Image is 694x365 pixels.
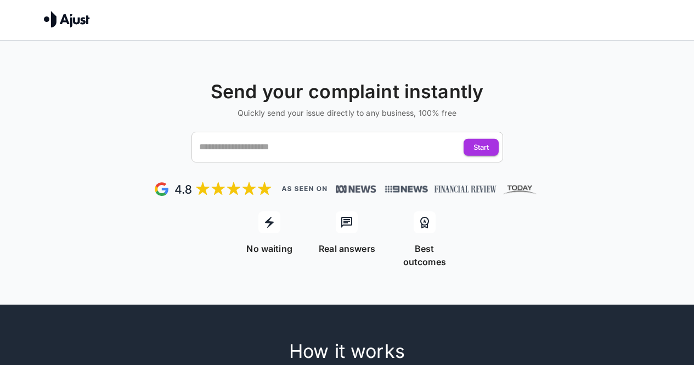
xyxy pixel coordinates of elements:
img: Google Review - 5 stars [154,180,273,198]
button: Start [464,139,499,156]
img: News, Financial Review, Today [336,184,376,195]
img: As seen on [281,186,327,192]
p: Real answers [319,242,375,255]
p: Best outcomes [392,242,456,268]
p: No waiting [246,242,292,255]
h4: Send your complaint instantly [4,80,690,103]
img: Ajust [44,11,90,27]
h6: Quickly send your issue directly to any business, 100% free [4,108,690,119]
h4: How it works [66,340,628,363]
img: News, Financial Review, Today [381,182,541,196]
